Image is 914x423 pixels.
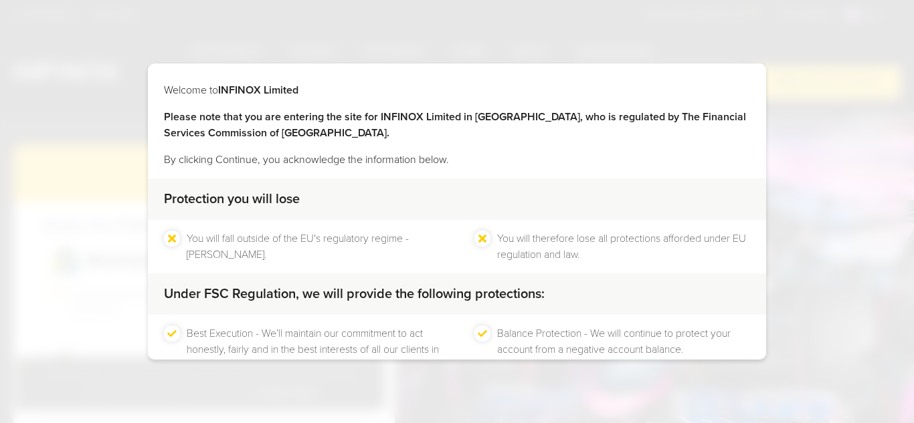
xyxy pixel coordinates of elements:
[164,82,750,98] p: Welcome to
[187,231,440,263] li: You will fall outside of the EU's regulatory regime - [PERSON_NAME].
[497,231,750,263] li: You will therefore lose all protections afforded under EU regulation and law.
[164,110,746,140] strong: Please note that you are entering the site for INFINOX Limited in [GEOGRAPHIC_DATA], who is regul...
[164,152,750,168] p: By clicking Continue, you acknowledge the information below.
[164,286,545,302] strong: Under FSC Regulation, we will provide the following protections:
[164,191,300,207] strong: Protection you will lose
[497,325,750,374] li: Balance Protection - We will continue to protect your account from a negative account balance.
[218,84,298,97] strong: INFINOX Limited
[187,325,440,374] li: Best Execution - We’ll maintain our commitment to act honestly, fairly and in the best interests ...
